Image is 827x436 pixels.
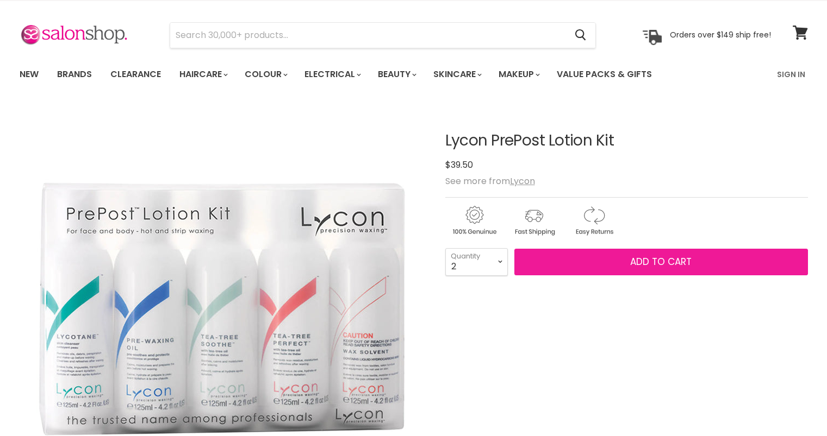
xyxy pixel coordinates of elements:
[514,249,808,276] button: Add to cart
[11,63,47,86] a: New
[11,59,716,90] ul: Main menu
[490,63,546,86] a: Makeup
[49,63,100,86] a: Brands
[445,248,508,275] select: Quantity
[237,63,294,86] a: Colour
[171,63,234,86] a: Haircare
[445,132,808,149] h1: Lycon PrePost Lotion Kit
[296,63,368,86] a: Electrical
[505,204,563,237] img: shipping.gif
[567,23,595,48] button: Search
[425,63,488,86] a: Skincare
[445,204,503,237] img: genuine.gif
[445,175,535,187] span: See more from
[170,22,596,48] form: Product
[670,30,771,40] p: Orders over $149 ship free!
[770,63,812,86] a: Sign In
[510,175,535,187] a: Lycon
[170,23,567,48] input: Search
[630,255,692,268] span: Add to cart
[549,63,660,86] a: Value Packs & Gifts
[370,63,423,86] a: Beauty
[445,159,473,171] span: $39.50
[6,59,822,90] nav: Main
[102,63,169,86] a: Clearance
[565,204,623,237] img: returns.gif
